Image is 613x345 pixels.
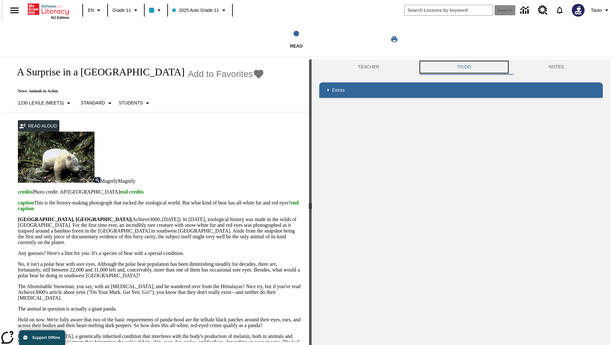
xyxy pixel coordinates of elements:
p: 1230 Lexile (Meets) [18,100,64,106]
strong: [GEOGRAPHIC_DATA], [GEOGRAPHIC_DATA] [18,217,131,222]
p: The Abominable Snowman, you say, with an [MEDICAL_DATA], and he wandered over from the Himalayas?... [18,284,301,301]
p: (Achieve3000, [DATE]). In [DATE], zoological history was made in the wilds of [GEOGRAPHIC_DATA]. ... [18,217,301,245]
button: Read Aloud [18,120,59,132]
span: Magnify [100,178,118,184]
button: Select Student [116,97,154,109]
span: Read [290,43,303,49]
span: caption [18,200,34,205]
button: Class color is light blue. Change class color [147,4,165,16]
button: Language: EN, Select a language [85,4,105,16]
button: Scaffolds, Standard [78,97,116,109]
span: end credits [120,189,144,195]
button: Select Lexile, 1230 Lexile (Meets) [15,97,75,109]
button: Grade: Grade 11, Select a grade [110,4,142,16]
button: Open side menu [5,1,24,20]
button: Read step 1 of 1 [214,22,379,57]
a: Data Center [517,2,534,19]
img: albino pandas in China are sometimes mistaken for polar bears [18,132,95,183]
a: Notifications [551,2,568,19]
span: credits [18,189,33,195]
img: Avatar [572,4,585,17]
p: Standard [81,100,105,106]
div: reading [3,59,309,342]
button: Support Offline [19,330,65,345]
button: Class: 2025 Auto Grade 11, Select your class [170,4,230,16]
span: end caption [18,200,299,211]
div: Home [28,2,69,19]
p: Photo credit: AP/[GEOGRAPHIC_DATA] [18,189,301,195]
p: Extras [332,87,345,94]
p: No, it isn't a polar bear with sore eyes. Although the polar bear population has been diminishing... [18,261,301,279]
span: Support Offline [32,335,60,340]
h1: A Surprise in a [GEOGRAPHIC_DATA] [10,66,185,78]
button: NOTES [510,59,603,75]
span: EN [88,7,94,14]
button: Profile/Settings [588,4,613,16]
img: Magnify [95,177,100,183]
span: Tauto [591,7,602,14]
p: The animal in question is actually a giant panda. [18,306,301,312]
span: 2025 Auto Grade 11 [172,7,219,14]
p: Students [119,100,143,106]
div: activity [312,59,610,345]
button: Add to Favorites - A Surprise in a Bamboo Forest [188,68,264,80]
p: Any guesses? Here's a hint for you: It's a species of bear with a special condition. [18,250,301,256]
div: Press Enter or Spacebar and then press right and left arrow keys to move the slider [309,59,312,345]
a: Resource Center, Will open in new tab [534,2,551,19]
div: Instructional Panel Tabs [319,59,603,75]
input: search field [405,5,493,15]
span: Magnify [118,178,135,184]
p: News: Animals in Action [10,89,264,94]
button: Teacher [319,59,418,75]
button: Select a new avatar [568,2,588,19]
p: This is the history-making photograph that rocked the zoological world. But what kind of bear has... [18,200,301,211]
p: Hold on now. We're fully aware that two of the basic requirements of panda-hood are the telltale ... [18,317,301,328]
span: Grade 11 [112,7,131,14]
button: Print [384,34,405,45]
span: Add to Favorites [188,69,253,79]
span: NJ Edition [51,16,69,19]
div: Extras [319,82,603,98]
button: TO-DO [418,59,510,75]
